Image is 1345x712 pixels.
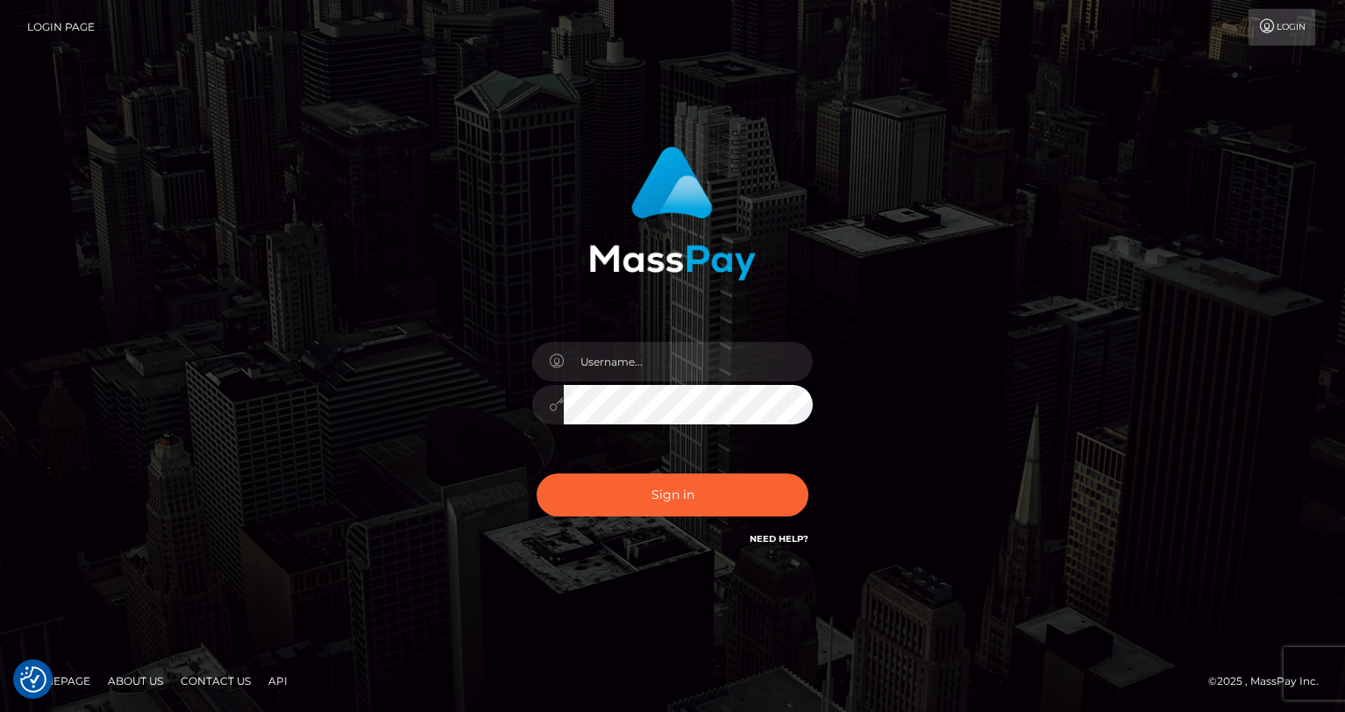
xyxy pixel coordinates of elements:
a: Need Help? [750,533,808,545]
button: Consent Preferences [20,666,46,693]
input: Username... [564,342,813,381]
img: MassPay Login [589,146,756,281]
button: Sign in [537,473,808,516]
a: Login [1249,9,1315,46]
div: © 2025 , MassPay Inc. [1208,672,1332,691]
a: Contact Us [174,667,258,694]
a: Login Page [27,9,95,46]
a: Homepage [19,667,97,694]
img: Revisit consent button [20,666,46,693]
a: API [261,667,295,694]
a: About Us [101,667,170,694]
